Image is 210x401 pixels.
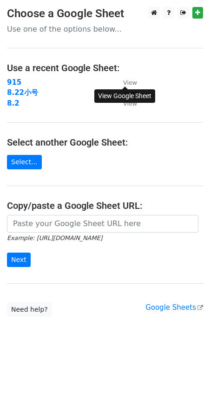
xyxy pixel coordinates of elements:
[123,100,137,107] small: View
[114,99,137,107] a: View
[7,302,52,317] a: Need help?
[7,253,31,267] input: Next
[145,303,203,312] a: Google Sheets
[7,7,203,20] h3: Choose a Google Sheet
[7,62,203,74] h4: Use a recent Google Sheet:
[7,78,21,87] a: 915
[7,137,203,148] h4: Select another Google Sheet:
[94,89,155,103] div: View Google Sheet
[123,79,137,86] small: View
[114,78,137,87] a: View
[7,215,198,233] input: Paste your Google Sheet URL here
[7,24,203,34] p: Use one of the options below...
[7,155,42,169] a: Select...
[7,234,102,241] small: Example: [URL][DOMAIN_NAME]
[7,88,38,97] a: 8.22小号
[7,99,20,107] a: 8.2
[7,200,203,211] h4: Copy/paste a Google Sheet URL:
